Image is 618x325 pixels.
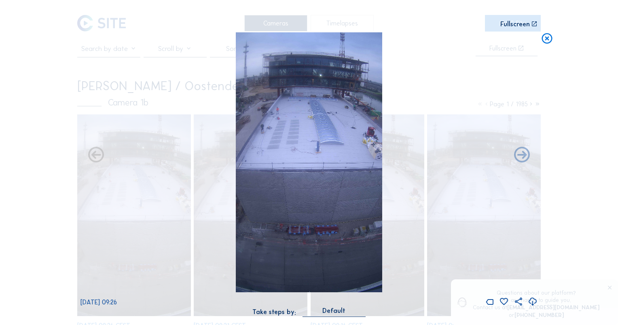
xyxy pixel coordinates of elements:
div: Default [303,307,366,317]
img: Image [236,32,382,292]
i: Forward [87,146,106,165]
div: Fullscreen [500,21,530,27]
span: [DATE] 09:26 [80,298,117,306]
i: Back [512,146,531,165]
div: Default [322,307,345,314]
div: Take steps by: [252,309,296,315]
